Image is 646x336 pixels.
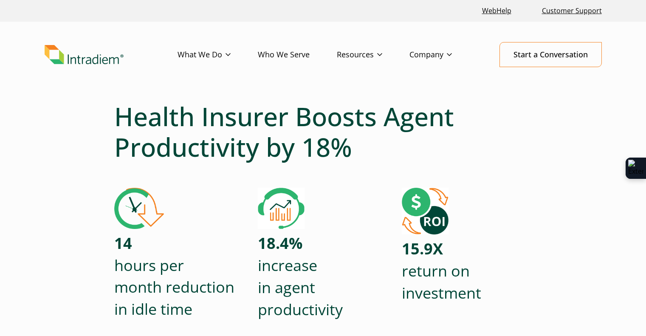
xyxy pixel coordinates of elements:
[114,232,234,320] p: hours per month reduction in idle time
[258,232,343,320] p: increase in agent productivity
[539,2,605,20] a: Customer Support
[258,233,302,254] strong: 18.4%
[628,160,643,177] img: Extension Icon
[402,238,481,304] p: return on investment
[499,42,602,67] a: Start a Conversation
[45,45,178,65] a: Link to homepage of Intradiem
[114,101,532,162] h1: Health Insurer Boosts Agent Productivity by 18%
[178,42,258,67] a: What We Do
[258,42,337,67] a: Who We Serve
[45,45,124,65] img: Intradiem
[114,233,132,254] strong: 14
[479,2,515,20] a: Link opens in a new window
[409,42,479,67] a: Company
[402,238,443,259] strong: 15.9X
[337,42,409,67] a: Resources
